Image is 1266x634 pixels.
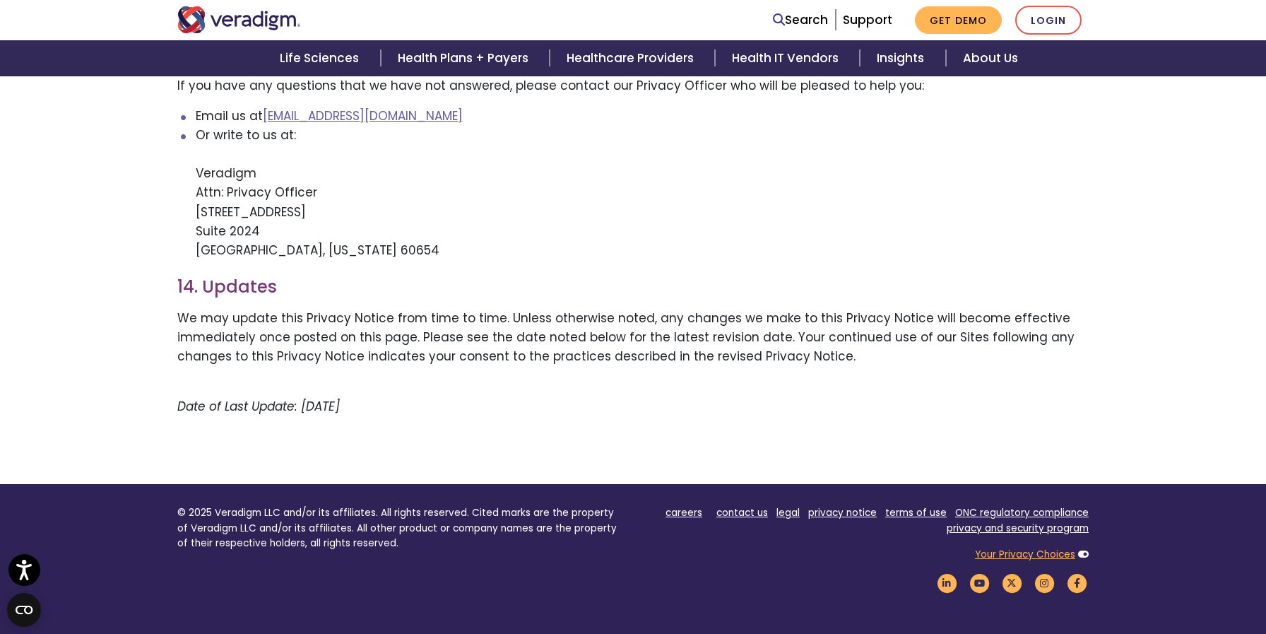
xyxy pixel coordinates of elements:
[885,506,947,519] a: terms of use
[716,506,768,519] a: contact us
[955,506,1089,519] a: ONC regulatory compliance
[177,398,340,415] em: Date of Last Update: [DATE]
[860,40,945,76] a: Insights
[935,576,959,589] a: Veradigm LinkedIn Link
[7,593,41,627] button: Open CMP widget
[177,505,622,551] p: © 2025 Veradigm LLC and/or its affiliates. All rights reserved. Cited marks are the property of V...
[263,40,380,76] a: Life Sciences
[776,506,800,519] a: legal
[381,40,550,76] a: Health Plans + Payers
[177,309,1089,367] p: We may update this Privacy Notice from time to time. Unless otherwise noted, any changes we make ...
[665,506,702,519] a: careers
[843,11,892,28] a: Support
[995,546,1249,617] iframe: Drift Chat Widget
[1015,6,1082,35] a: Login
[808,506,877,519] a: privacy notice
[975,548,1075,561] a: Your Privacy Choices
[263,107,463,124] a: [EMAIL_ADDRESS][DOMAIN_NAME]
[773,11,828,30] a: Search
[177,6,301,33] img: Veradigm logo
[196,126,1089,260] li: Or write to us at: Veradigm Attn: Privacy Officer [STREET_ADDRESS] Suite 2024 [GEOGRAPHIC_DATA], ...
[177,76,1089,95] p: If you have any questions that we have not answered, please contact our Privacy Officer who will ...
[196,107,1089,126] li: Email us at
[967,576,991,589] a: Veradigm YouTube Link
[915,6,1002,34] a: Get Demo
[946,40,1035,76] a: About Us
[177,277,1089,298] h3: 14. Updates
[947,522,1089,535] a: privacy and security program
[550,40,715,76] a: Healthcare Providers
[715,40,860,76] a: Health IT Vendors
